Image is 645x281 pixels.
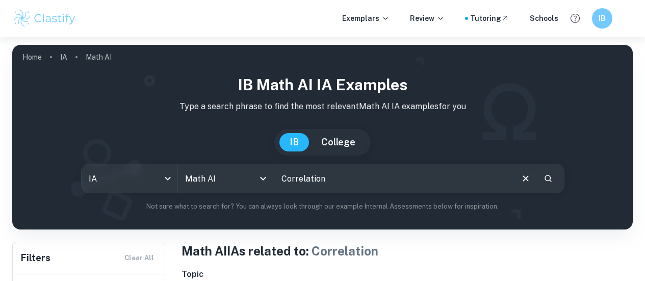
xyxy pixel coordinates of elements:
input: E.g. voronoi diagrams, IBD candidates spread, music... [274,164,512,193]
p: Not sure what to search for? You can always look through our example Internal Assessments below f... [20,201,625,212]
img: profile cover [12,45,633,229]
a: Tutoring [470,13,509,24]
h1: Math AI IAs related to: [182,242,633,260]
button: Help and Feedback [566,10,584,27]
h6: Filters [21,251,50,265]
h6: IB [597,13,608,24]
p: Review [410,13,445,24]
span: Correlation [312,244,378,258]
button: Clear [516,169,535,188]
img: Clastify logo [12,8,77,29]
button: College [311,133,366,151]
a: IA [60,50,67,64]
button: IB [592,8,612,29]
p: Math AI [86,52,112,63]
button: Search [539,170,557,187]
a: Schools [530,13,558,24]
button: IB [279,133,309,151]
button: Open [256,171,270,186]
h1: IB Math AI IA examples [20,73,625,96]
p: Type a search phrase to find the most relevant Math AI IA examples for you [20,100,625,113]
div: IA [82,164,177,193]
a: Home [22,50,42,64]
h6: Topic [182,268,633,280]
p: Exemplars [342,13,390,24]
